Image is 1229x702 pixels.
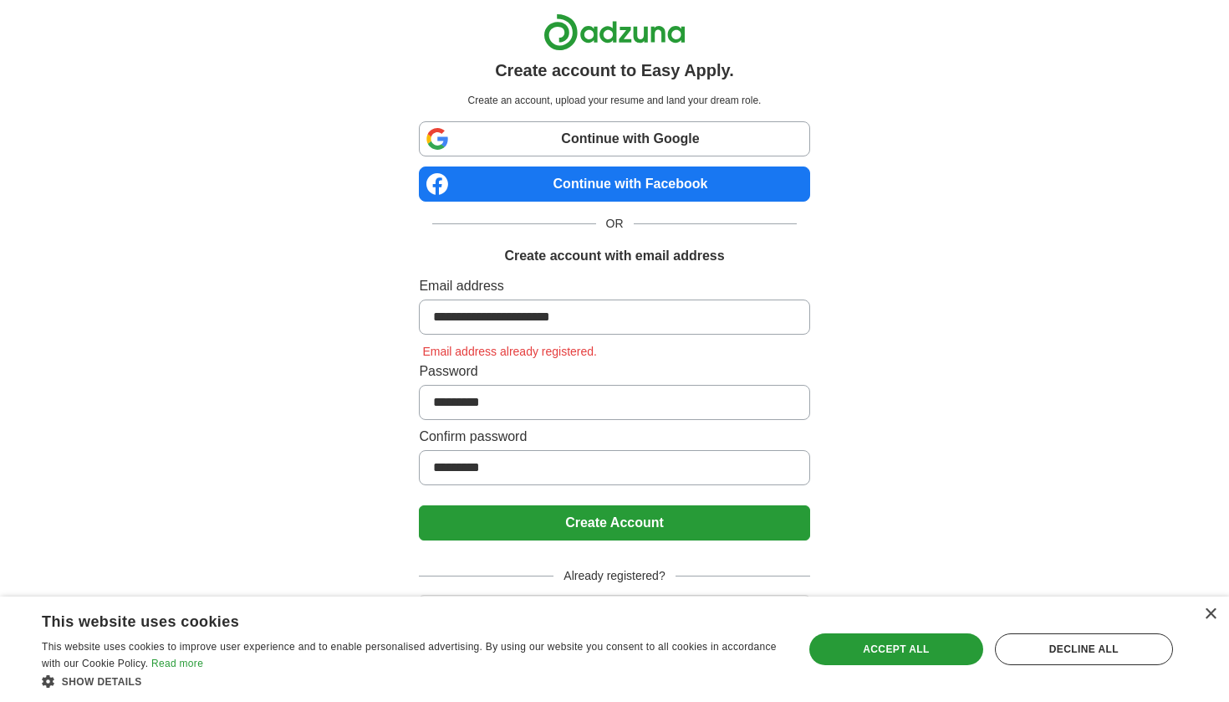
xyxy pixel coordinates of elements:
[422,93,806,108] p: Create an account, upload your resume and land your dream role.
[419,361,809,382] label: Password
[151,658,203,669] a: Read more, opens a new window
[419,427,809,447] label: Confirm password
[596,215,634,233] span: OR
[1204,608,1216,621] div: Close
[543,13,686,51] img: Adzuna logo
[419,167,809,202] a: Continue with Facebook
[504,246,724,266] h1: Create account with email address
[419,345,600,358] span: Email address already registered.
[42,641,777,669] span: This website uses cookies to improve user experience and to enable personalised advertising. By u...
[419,276,809,296] label: Email address
[419,595,809,630] button: Login
[42,673,781,689] div: Show details
[495,58,734,83] h1: Create account to Easy Apply.
[995,633,1173,665] div: Decline all
[62,676,142,688] span: Show details
[553,567,675,585] span: Already registered?
[809,633,983,665] div: Accept all
[419,505,809,541] button: Create Account
[42,607,739,632] div: This website uses cookies
[419,121,809,156] a: Continue with Google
